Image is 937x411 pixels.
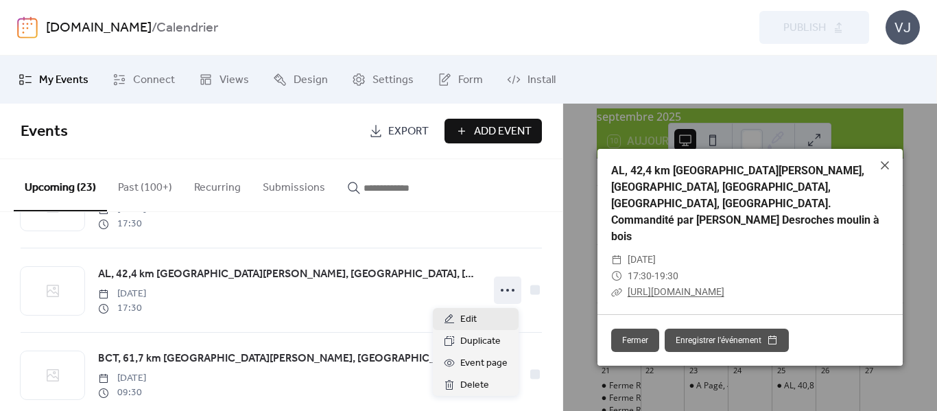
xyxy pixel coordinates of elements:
[189,61,259,98] a: Views
[628,270,652,281] span: 17:30
[21,117,68,147] span: Events
[294,72,328,89] span: Design
[220,72,249,89] span: Views
[388,124,429,140] span: Export
[17,16,38,38] img: logo
[263,61,338,98] a: Design
[611,329,659,352] button: Fermer
[133,72,175,89] span: Connect
[98,350,479,368] a: BCT, 61,7 km [GEOGRAPHIC_DATA][PERSON_NAME], [GEOGRAPHIC_DATA], [GEOGRAPHIC_DATA]. Commandité par...
[611,164,879,243] a: AL, 42,4 km [GEOGRAPHIC_DATA][PERSON_NAME], [GEOGRAPHIC_DATA], [GEOGRAPHIC_DATA], [GEOGRAPHIC_DAT...
[98,371,146,386] span: [DATE]
[46,15,152,41] a: [DOMAIN_NAME]
[342,61,424,98] a: Settings
[628,252,656,268] span: [DATE]
[98,217,146,231] span: 17:30
[39,72,88,89] span: My Events
[98,386,146,400] span: 09:30
[527,72,556,89] span: Install
[359,119,439,143] a: Export
[460,333,501,350] span: Duplicate
[497,61,566,98] a: Install
[654,270,678,281] span: 19:30
[611,284,622,301] div: ​
[611,268,622,285] div: ​
[252,159,336,210] button: Submissions
[886,10,920,45] div: VJ
[98,301,146,316] span: 17:30
[98,351,479,367] span: BCT, 61,7 km [GEOGRAPHIC_DATA][PERSON_NAME], [GEOGRAPHIC_DATA], [GEOGRAPHIC_DATA]. Commandité par...
[427,61,493,98] a: Form
[8,61,99,98] a: My Events
[460,312,477,328] span: Edit
[652,270,654,281] span: -
[460,377,489,394] span: Delete
[611,252,622,268] div: ​
[152,15,156,41] b: /
[458,72,483,89] span: Form
[372,72,414,89] span: Settings
[460,355,508,372] span: Event page
[14,159,107,211] button: Upcoming (23)
[665,329,789,352] button: Enregistrer l'événement
[183,159,252,210] button: Recurring
[98,266,479,283] a: AL, 42,4 km [GEOGRAPHIC_DATA][PERSON_NAME], [GEOGRAPHIC_DATA], [GEOGRAPHIC_DATA], [GEOGRAPHIC_DAT...
[444,119,542,143] button: Add Event
[156,15,218,41] b: Calendrier
[628,286,724,297] a: [URL][DOMAIN_NAME]
[474,124,532,140] span: Add Event
[102,61,185,98] a: Connect
[107,159,183,210] button: Past (100+)
[98,287,146,301] span: [DATE]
